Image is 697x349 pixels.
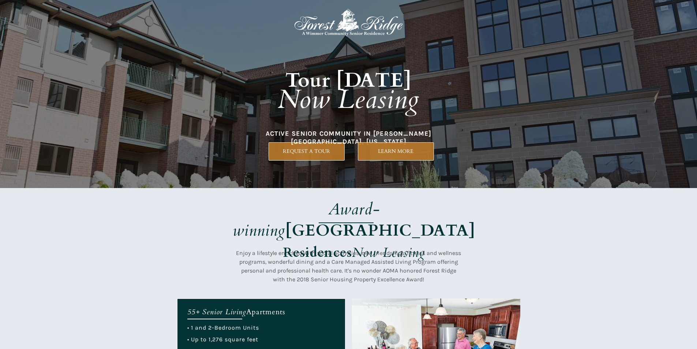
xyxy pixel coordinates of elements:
em: Award-winning [233,198,380,241]
strong: Tour [DATE] [285,67,412,94]
strong: Residences [283,244,352,262]
span: • Up to 1,276 square feet [187,336,258,343]
em: Now Leasing [278,82,419,117]
em: Now Leasing [352,244,425,262]
span: • 1 and 2-Bedroom Units [187,324,259,331]
span: Apartments [246,307,285,317]
strong: [GEOGRAPHIC_DATA] [285,219,475,241]
em: 55+ Senior Living [187,307,246,317]
span: LEARN MORE [358,148,434,154]
span: REQUEST A TOUR [269,148,344,154]
a: REQUEST A TOUR [269,142,345,161]
span: ACTIVE SENIOR COMMUNITY IN [PERSON_NAME][GEOGRAPHIC_DATA], [US_STATE] [266,130,431,146]
a: LEARN MORE [358,142,434,161]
